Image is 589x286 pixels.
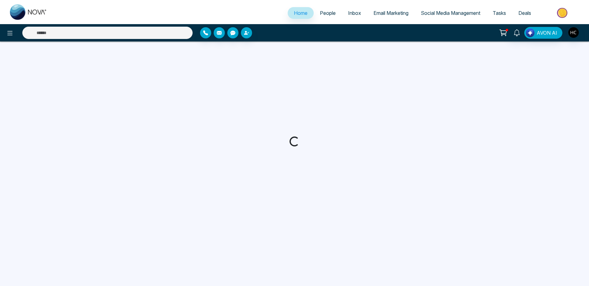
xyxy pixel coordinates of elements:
span: Social Media Management [421,10,480,16]
span: Email Marketing [373,10,408,16]
span: AVON AI [537,29,557,37]
a: Email Marketing [367,7,415,19]
img: Market-place.gif [540,6,585,20]
a: Inbox [342,7,367,19]
span: People [320,10,336,16]
a: Deals [512,7,537,19]
span: Deals [518,10,531,16]
span: Inbox [348,10,361,16]
span: Tasks [493,10,506,16]
a: Tasks [486,7,512,19]
a: Social Media Management [415,7,486,19]
a: Home [288,7,314,19]
img: Lead Flow [526,28,534,37]
img: Nova CRM Logo [10,4,47,20]
a: People [314,7,342,19]
span: Home [294,10,308,16]
button: AVON AI [524,27,562,39]
img: User Avatar [568,27,579,38]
